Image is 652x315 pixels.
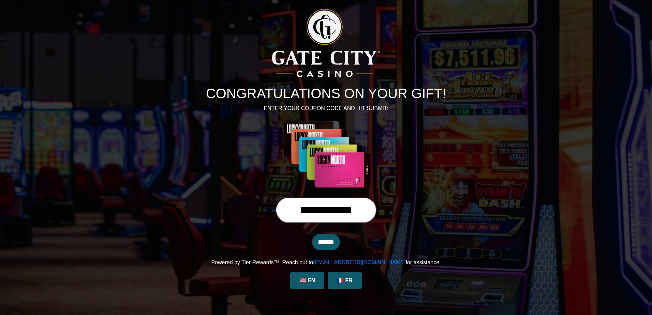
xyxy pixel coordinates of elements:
[137,85,515,102] h1: CONGRATULATIONS ON YOUR GIFT!
[313,259,405,265] a: [EMAIL_ADDRESS][DOMAIN_NAME]
[211,259,441,265] span: Powered by Tier Rewards™. Reach out to for assistance.
[265,121,387,189] img: Center Image
[288,272,364,289] div: Language Selection
[290,272,324,289] a: 🇺🇸 EN
[272,9,380,77] img: Logo
[328,272,362,289] a: 🇫🇷 FR
[137,104,515,112] p: ENTER YOUR COUPON CODE AND HIT SUBMIT:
